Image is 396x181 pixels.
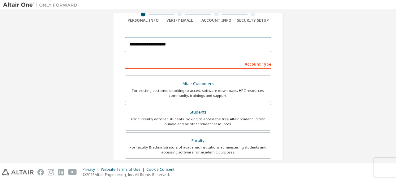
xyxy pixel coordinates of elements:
[146,167,178,172] div: Cookie Consent
[198,18,235,23] div: Account Info
[235,18,272,23] div: Security Setup
[3,2,80,8] img: Altair One
[129,108,267,117] div: Students
[83,167,101,172] div: Privacy
[129,136,267,145] div: Faculty
[68,169,77,175] img: youtube.svg
[129,88,267,98] div: For existing customers looking to access software downloads, HPC resources, community, trainings ...
[161,18,198,23] div: Verify Email
[125,18,161,23] div: Personal Info
[37,169,44,175] img: facebook.svg
[58,169,64,175] img: linkedin.svg
[129,80,267,88] div: Altair Customers
[2,169,34,175] img: altair_logo.svg
[48,169,54,175] img: instagram.svg
[129,117,267,127] div: For currently enrolled students looking to access the free Altair Student Edition bundle and all ...
[101,167,146,172] div: Website Terms of Use
[83,172,178,177] p: © 2025 Altair Engineering, Inc. All Rights Reserved.
[129,145,267,155] div: For faculty & administrators of academic institutions administering students and accessing softwa...
[125,59,271,69] div: Account Type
